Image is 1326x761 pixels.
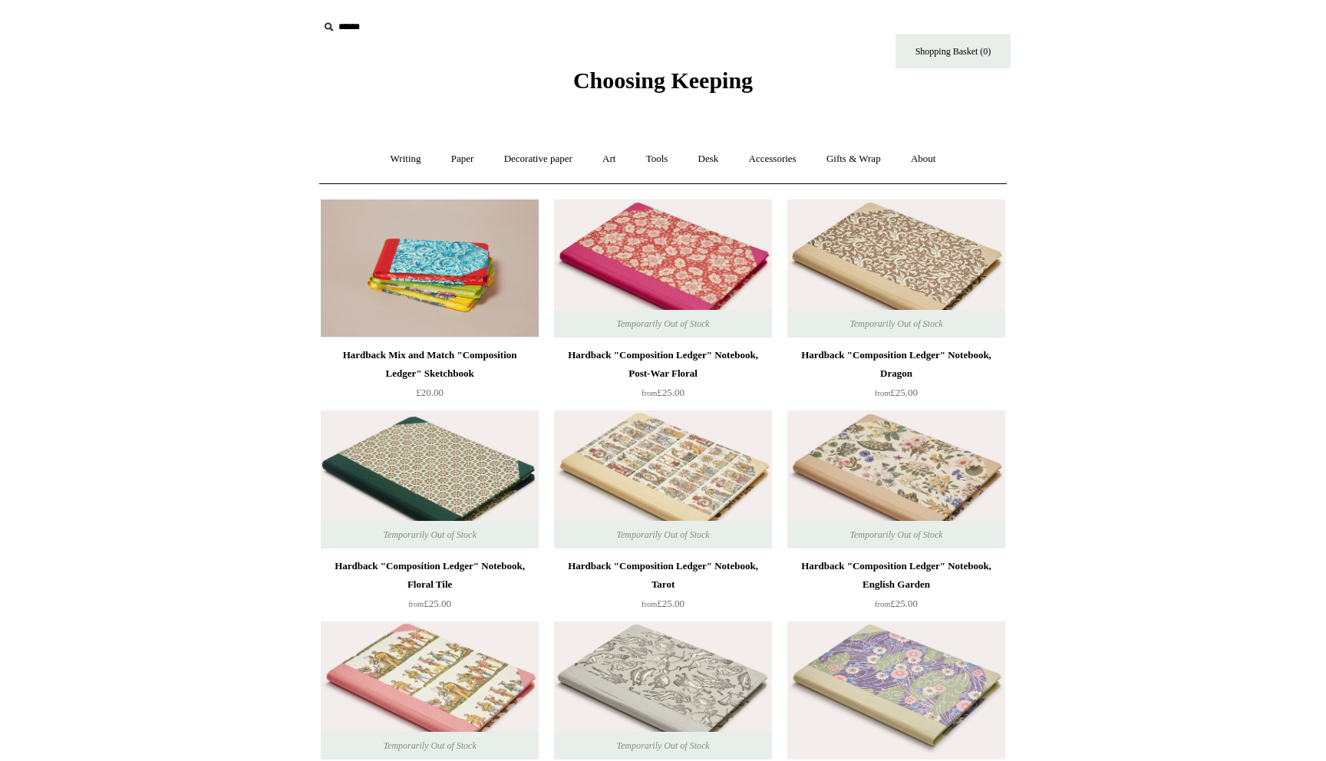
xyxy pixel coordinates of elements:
a: Desk [684,139,733,180]
span: Choosing Keeping [573,68,753,93]
a: Tools [632,139,682,180]
a: Hardback "Composition Ledger" Notebook, English Garden from£25.00 [787,557,1005,620]
span: £25.00 [408,598,451,609]
a: Hardback "Composition Ledger" Notebook, Tarot from£25.00 [554,557,772,620]
div: Hardback "Composition Ledger" Notebook, English Garden [791,557,1001,594]
img: Hardback "Composition Ledger" Notebook, Post-War Floral [554,199,772,338]
a: Hardback Mix and Match "Composition Ledger" Sketchbook Hardback Mix and Match "Composition Ledger... [321,199,539,338]
a: Accessories [735,139,810,180]
a: Hardback "Composition Ledger" Notebook, Dragon from£25.00 [787,346,1005,409]
span: Temporarily Out of Stock [834,521,958,549]
span: from [642,389,657,397]
span: from [642,600,657,608]
span: from [875,600,890,608]
img: Hardback "Composition Ledger" Notebook, Floral Tile [321,410,539,549]
div: Hardback "Composition Ledger" Notebook, Floral Tile [325,557,535,594]
span: £20.00 [416,387,444,398]
img: Hardback "Composition Ledger" Notebook, Tarot [554,410,772,549]
img: Hardback Mix and Match "Composition Ledger" Sketchbook [321,199,539,338]
div: Hardback "Composition Ledger" Notebook, Tarot [558,557,768,594]
a: Hardback "Composition Ledger" Notebook, Post-War Floral Hardback "Composition Ledger" Notebook, P... [554,199,772,338]
a: Choosing Keeping [573,80,753,91]
img: Hardback "Composition Ledger" Notebook, Mint Spine [787,621,1005,759]
a: Decorative paper [490,139,586,180]
a: Writing [377,139,435,180]
img: Hardback "Composition Ledger" Notebook, Dragon [787,199,1005,338]
a: Shopping Basket (0) [896,34,1011,68]
a: Hardback "Composition Ledger" Notebook, English Garden Hardback "Composition Ledger" Notebook, En... [787,410,1005,549]
span: £25.00 [642,387,684,398]
span: £25.00 [875,387,918,398]
a: Hardback "Composition Ledger" Notebook, Tarot Hardback "Composition Ledger" Notebook, Tarot Tempo... [554,410,772,549]
a: Hardback "Composition Ledger" Notebook, Floral Tile from£25.00 [321,557,539,620]
a: Art [589,139,629,180]
a: About [897,139,950,180]
a: Hardback Mix and Match "Composition Ledger" Sketchbook £20.00 [321,346,539,409]
a: Hardback "Composition Ledger" Notebook, Mint Spine Hardback "Composition Ledger" Notebook, Mint S... [787,621,1005,759]
span: £25.00 [642,598,684,609]
img: Hardback "Composition Ledger" Notebook, English Garden [787,410,1005,549]
span: £25.00 [875,598,918,609]
a: Hardback "Composition Ledger" Notebook, Zodiac Hardback "Composition Ledger" Notebook, Zodiac Tem... [554,621,772,759]
a: Hardback "Composition Ledger" Notebook, Floral Tile Hardback "Composition Ledger" Notebook, Flora... [321,410,539,549]
div: Hardback "Composition Ledger" Notebook, Post-War Floral [558,346,768,383]
div: Hardback "Composition Ledger" Notebook, Dragon [791,346,1001,383]
a: Hardback "Composition Ledger" Notebook, Parade Hardback "Composition Ledger" Notebook, Parade Tem... [321,621,539,759]
img: Hardback "Composition Ledger" Notebook, Zodiac [554,621,772,759]
img: Hardback "Composition Ledger" Notebook, Parade [321,621,539,759]
span: from [408,600,424,608]
span: Temporarily Out of Stock [601,521,724,549]
span: from [875,389,890,397]
a: Hardback "Composition Ledger" Notebook, Dragon Hardback "Composition Ledger" Notebook, Dragon Tem... [787,199,1005,338]
span: Temporarily Out of Stock [368,732,491,759]
a: Hardback "Composition Ledger" Notebook, Post-War Floral from£25.00 [554,346,772,409]
span: Temporarily Out of Stock [834,310,958,338]
a: Gifts & Wrap [813,139,895,180]
span: Temporarily Out of Stock [601,310,724,338]
span: Temporarily Out of Stock [368,521,491,549]
div: Hardback Mix and Match "Composition Ledger" Sketchbook [325,346,535,383]
a: Paper [437,139,488,180]
span: Temporarily Out of Stock [601,732,724,759]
